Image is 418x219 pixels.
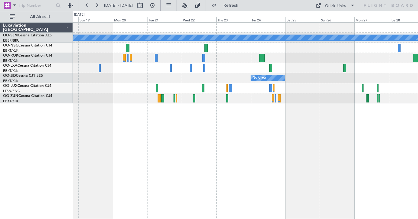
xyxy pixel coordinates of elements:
a: OO-ROKCessna Citation CJ4 [3,54,52,58]
div: Sun 19 [78,17,113,22]
a: EBKT/KJK [3,99,18,103]
div: Mon 27 [354,17,389,22]
div: No Crew [252,73,267,83]
a: EBBR/BRU [3,38,20,43]
a: EBKT/KJK [3,69,18,73]
button: Quick Links [313,1,358,10]
span: OO-LXA [3,64,17,68]
div: Sat 25 [286,17,320,22]
span: OO-JID [3,74,16,78]
a: OO-SLMCessna Citation XLS [3,34,52,37]
input: Trip Number [19,1,54,10]
span: OO-ZUN [3,94,18,98]
span: All Aircraft [16,15,65,19]
span: Refresh [218,3,244,8]
div: Tue 21 [147,17,182,22]
div: Quick Links [325,3,346,9]
a: OO-LUXCessna Citation CJ4 [3,84,51,88]
span: OO-LUX [3,84,17,88]
a: EBKT/KJK [3,58,18,63]
div: [DATE] [74,12,84,17]
button: All Aircraft [7,12,66,22]
a: EBKT/KJK [3,48,18,53]
div: Fri 24 [251,17,286,22]
div: Thu 23 [216,17,251,22]
button: Refresh [209,1,246,10]
a: OO-LXACessna Citation CJ4 [3,64,51,68]
div: Sun 26 [320,17,354,22]
a: OO-ZUNCessna Citation CJ4 [3,94,52,98]
a: LFSN/ENC [3,89,20,93]
div: Wed 22 [182,17,216,22]
span: OO-NSG [3,44,18,47]
div: Mon 20 [113,17,147,22]
a: OO-JIDCessna CJ1 525 [3,74,43,78]
span: OO-SLM [3,34,18,37]
a: EBKT/KJK [3,79,18,83]
span: OO-ROK [3,54,18,58]
span: [DATE] - [DATE] [104,3,133,8]
a: OO-NSGCessna Citation CJ4 [3,44,52,47]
